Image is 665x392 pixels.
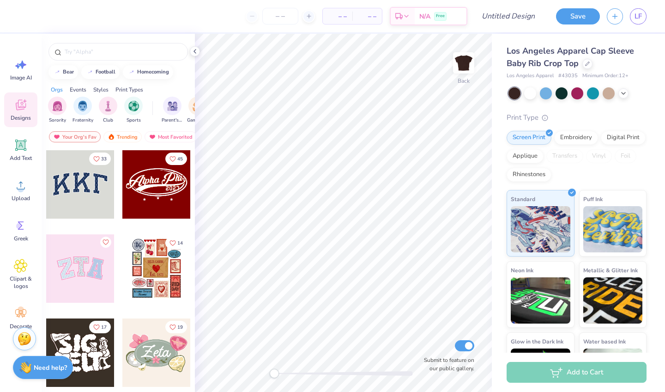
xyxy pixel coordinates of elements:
[64,47,182,56] input: Try "Alpha"
[89,153,111,165] button: Like
[583,277,643,324] img: Metallic & Glitter Ink
[511,194,535,204] span: Standard
[51,86,63,94] div: Orgs
[507,168,551,182] div: Rhinestones
[558,72,578,80] span: # 43035
[49,131,101,142] div: Your Org's Fav
[54,69,61,75] img: trend_line.gif
[583,265,638,275] span: Metallic & Glitter Ink
[187,97,208,124] button: filter button
[99,97,117,124] div: filter for Club
[165,237,187,249] button: Like
[48,65,78,79] button: bear
[586,149,612,163] div: Vinyl
[162,117,183,124] span: Parent's Weekend
[615,149,636,163] div: Foil
[103,117,113,124] span: Club
[582,72,629,80] span: Minimum Order: 12 +
[511,206,570,252] img: Standard
[187,117,208,124] span: Game Day
[108,134,115,140] img: trending.gif
[48,97,66,124] div: filter for Sorority
[93,86,109,94] div: Styles
[583,337,626,346] span: Water based Ink
[103,131,142,142] div: Trending
[162,97,183,124] div: filter for Parent's Weekend
[358,12,376,21] span: – –
[145,131,197,142] div: Most Favorited
[100,237,111,248] button: Like
[328,12,347,21] span: – –
[193,101,203,111] img: Game Day Image
[635,11,642,22] span: LF
[583,206,643,252] img: Puff Ink
[187,97,208,124] div: filter for Game Day
[177,241,183,245] span: 14
[124,97,143,124] div: filter for Sports
[458,77,470,85] div: Back
[103,101,113,111] img: Club Image
[454,54,473,72] img: Back
[78,101,88,111] img: Fraternity Image
[70,86,86,94] div: Events
[583,194,603,204] span: Puff Ink
[507,45,634,69] span: Los Angeles Apparel Cap Sleeve Baby Rib Crop Top
[10,154,32,162] span: Add Text
[507,72,554,80] span: Los Angeles Apparel
[167,101,178,111] img: Parent's Weekend Image
[436,13,445,19] span: Free
[6,275,36,290] span: Clipart & logos
[14,235,28,242] span: Greek
[262,8,298,24] input: – –
[511,337,563,346] span: Glow in the Dark Ink
[73,97,93,124] div: filter for Fraternity
[137,69,169,74] div: homecoming
[81,65,120,79] button: football
[162,97,183,124] button: filter button
[127,117,141,124] span: Sports
[89,321,111,333] button: Like
[165,153,187,165] button: Like
[11,114,31,122] span: Designs
[124,97,143,124] button: filter button
[507,131,551,145] div: Screen Print
[52,101,63,111] img: Sorority Image
[554,131,598,145] div: Embroidery
[101,157,107,161] span: 33
[419,356,474,373] label: Submit to feature on our public gallery.
[48,97,66,124] button: filter button
[165,321,187,333] button: Like
[511,277,570,324] img: Neon Ink
[474,7,542,25] input: Untitled Design
[123,65,173,79] button: homecoming
[115,86,143,94] div: Print Types
[546,149,583,163] div: Transfers
[53,134,60,140] img: most_fav.gif
[556,8,600,24] button: Save
[12,195,30,202] span: Upload
[128,101,139,111] img: Sports Image
[63,69,74,74] div: bear
[507,112,647,123] div: Print Type
[630,8,647,24] a: LF
[86,69,94,75] img: trend_line.gif
[99,97,117,124] button: filter button
[101,325,107,330] span: 17
[149,134,156,140] img: most_fav.gif
[10,323,32,330] span: Decorate
[507,149,544,163] div: Applique
[73,117,93,124] span: Fraternity
[10,74,32,81] span: Image AI
[49,117,66,124] span: Sorority
[128,69,135,75] img: trend_line.gif
[34,363,67,372] strong: Need help?
[177,325,183,330] span: 19
[601,131,646,145] div: Digital Print
[511,265,533,275] span: Neon Ink
[177,157,183,161] span: 45
[270,369,279,378] div: Accessibility label
[96,69,115,74] div: football
[419,12,430,21] span: N/A
[73,97,93,124] button: filter button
